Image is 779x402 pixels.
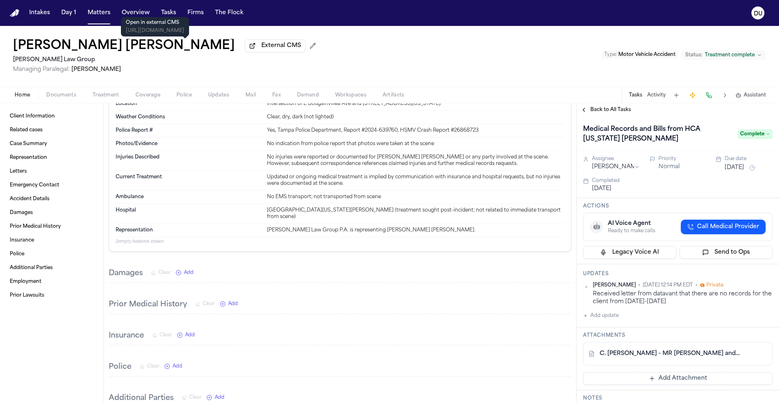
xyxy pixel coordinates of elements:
[6,275,97,288] a: Employment
[126,19,184,26] p: Open in external CMS
[736,92,766,98] button: Assistant
[109,268,143,279] h3: Damages
[189,394,202,401] span: Clear
[600,350,740,358] a: C. [PERSON_NAME] - MR [PERSON_NAME] and HIPAA Auth to HCA [US_STATE] [PERSON_NAME] - [DATE]
[638,282,640,289] span: •
[608,220,655,228] div: AI Voice Agent
[116,127,262,134] dt: Police Report #
[46,92,76,98] span: Documents
[583,395,773,402] h3: Notes
[116,141,262,147] dt: Photos/Evidence
[738,129,773,139] span: Complete
[267,174,564,187] div: Updated or ongoing medical treatment is implied by communication with insurance and hospital requ...
[681,220,766,234] button: Call Medical Provider
[583,203,773,210] h3: Actions
[592,185,611,193] button: [DATE]
[725,164,744,172] button: [DATE]
[176,269,194,276] button: Add New
[267,100,564,107] div: Intersection of E Bougainvillea Ave and [STREET_ADDRESS][US_STATE]
[10,9,19,17] img: Finch Logo
[705,52,755,58] span: Treatment complete
[13,55,319,65] h2: [PERSON_NAME] Law Group
[267,154,564,167] div: No injuries were reported or documented for [PERSON_NAME] [PERSON_NAME] or any party involved at ...
[725,156,773,162] div: Due date
[13,39,235,53] h1: [PERSON_NAME] [PERSON_NAME]
[747,163,757,173] button: Snooze task
[261,42,301,50] span: External CMS
[84,6,114,20] button: Matters
[643,282,693,289] span: [DATE] 12:14 PM EDT
[152,332,172,338] button: Clear Insurance
[592,177,773,184] div: Completed
[618,52,676,57] span: Motor Vehicle Accident
[583,246,676,259] button: Legacy Voice AI
[136,92,160,98] span: Coverage
[184,6,207,20] button: Firms
[26,6,53,20] button: Intakes
[228,301,238,307] span: Add
[116,194,262,200] dt: Ambulance
[602,51,678,59] button: Edit Type: Motor Vehicle Accident
[93,92,119,98] span: Treatment
[159,332,172,338] span: Clear
[13,66,70,73] span: Managing Paralegal:
[6,151,97,164] a: Representation
[109,330,144,342] h3: Insurance
[629,92,642,98] button: Tasks
[176,92,192,98] span: Police
[580,123,733,145] h1: Medical Records and Bills from HCA [US_STATE] [PERSON_NAME]
[245,92,256,98] span: Mail
[267,127,564,134] div: Yes, Tampa Police Department, Report #2024-639760, HSMV Crash Report #26868723
[267,194,564,200] div: No EMS transport; not transported from scene
[687,90,698,101] button: Create Immediate Task
[685,52,702,58] span: Status:
[58,6,80,20] a: Day 1
[335,92,366,98] span: Workspaces
[212,6,247,20] a: The Flock
[6,289,97,302] a: Prior Lawsuits
[6,110,97,123] a: Client Information
[126,28,184,34] p: [URL][DOMAIN_NAME]
[593,290,773,306] div: Received letter from datavant that there are no records for the client from [DATE]-[DATE]
[245,39,306,52] button: External CMS
[6,137,97,150] a: Case Summary
[697,223,759,231] span: Call Medical Provider
[116,207,262,220] dt: Hospital
[158,6,179,20] a: Tasks
[10,9,19,17] a: Home
[6,261,97,274] a: Additional Parties
[177,332,195,338] button: Add New
[681,50,766,60] button: Change status from Treatment complete
[383,92,405,98] span: Artifacts
[140,363,159,370] button: Clear Police
[577,107,635,113] button: Back to All Tasks
[267,227,564,233] div: [PERSON_NAME] Law Group P.A. is representing [PERSON_NAME] [PERSON_NAME].
[116,239,564,245] p: 2 empty fields not shown.
[220,301,238,307] button: Add New
[116,174,262,187] dt: Current Treatment
[6,234,97,247] a: Insurance
[6,192,97,205] a: Accident Details
[703,90,714,101] button: Make a Call
[6,165,97,178] a: Letters
[158,269,171,276] span: Clear
[593,282,636,289] span: [PERSON_NAME]
[267,141,564,147] div: No indication from police report that photos were taken at the scene
[647,92,666,98] button: Activity
[182,394,202,401] button: Clear Additional Parties
[6,220,97,233] a: Prior Medical History
[116,154,262,167] dt: Injuries Described
[116,227,262,233] dt: Representation
[706,282,723,289] span: Private
[658,156,706,162] div: Priority
[147,363,159,370] span: Clear
[267,207,564,220] div: [GEOGRAPHIC_DATA][US_STATE][PERSON_NAME] (treatment sought post-incident; not related to immediat...
[172,363,182,370] span: Add
[272,92,281,98] span: Fax
[680,246,773,259] button: Send to Ops
[744,92,766,98] span: Assistant
[207,394,224,401] button: Add New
